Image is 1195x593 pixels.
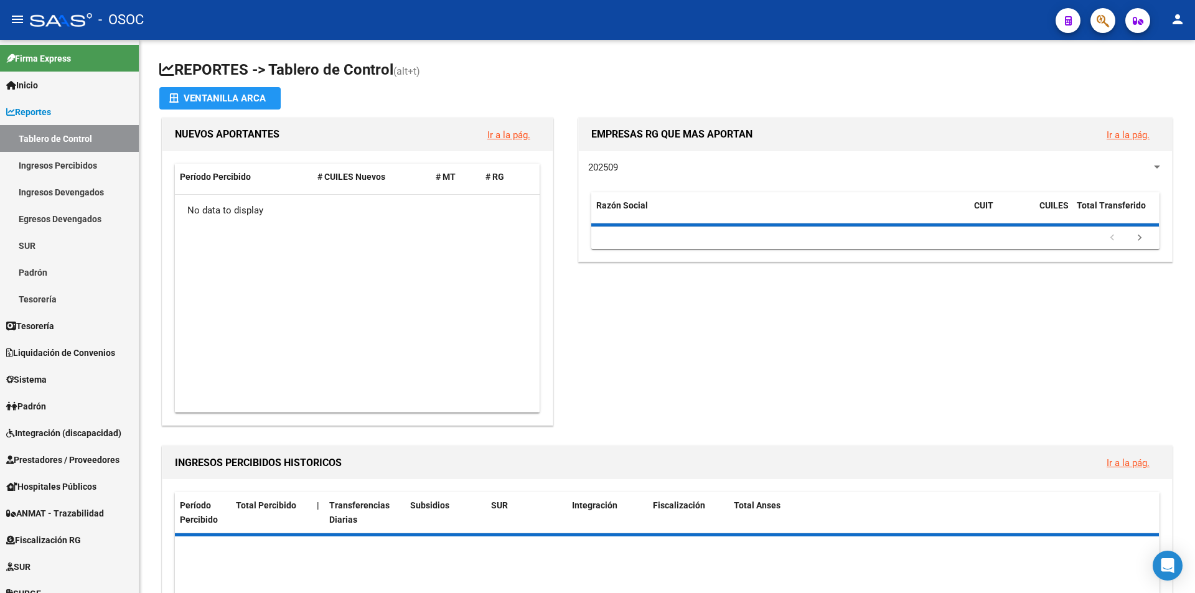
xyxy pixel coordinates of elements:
span: EMPRESAS RG QUE MAS APORTAN [591,128,752,140]
span: Período Percibido [180,172,251,182]
span: CUIT [974,200,993,210]
span: Padrón [6,399,46,413]
a: Ir a la pág. [487,129,530,141]
mat-icon: menu [10,12,25,27]
span: SUR [6,560,30,574]
span: # MT [436,172,456,182]
span: INGRESOS PERCIBIDOS HISTORICOS [175,457,342,469]
span: # RG [485,172,504,182]
span: Hospitales Públicos [6,480,96,493]
button: Ir a la pág. [477,123,540,146]
span: Subsidios [410,500,449,510]
span: Fiscalización RG [6,533,81,547]
datatable-header-cell: Integración [567,492,648,533]
span: Liquidación de Convenios [6,346,115,360]
span: Tesorería [6,319,54,333]
span: Prestadores / Proveedores [6,453,119,467]
datatable-header-cell: Total Percibido [231,492,312,533]
h1: REPORTES -> Tablero de Control [159,60,1175,82]
span: ANMAT - Trazabilidad [6,507,104,520]
datatable-header-cell: | [312,492,324,533]
datatable-header-cell: Razón Social [591,192,969,233]
span: NUEVOS APORTANTES [175,128,279,140]
span: (alt+t) [393,65,420,77]
datatable-header-cell: Período Percibido [175,492,231,533]
datatable-header-cell: Fiscalización [648,492,729,533]
span: Total Transferido [1077,200,1146,210]
span: Período Percibido [180,500,218,525]
span: - OSOC [98,6,144,34]
span: Integración [572,500,617,510]
a: Ir a la pág. [1107,129,1150,141]
button: Ir a la pág. [1097,451,1160,474]
a: go to next page [1128,231,1151,245]
span: Fiscalización [653,500,705,510]
div: Ventanilla ARCA [169,87,271,110]
datatable-header-cell: Subsidios [405,492,486,533]
span: 202509 [588,162,618,173]
span: Total Percibido [236,500,296,510]
span: CUILES [1039,200,1069,210]
datatable-header-cell: Total Anses [729,492,1150,533]
datatable-header-cell: SUR [486,492,567,533]
datatable-header-cell: # RG [480,164,530,190]
span: | [317,500,319,510]
span: Razón Social [596,200,648,210]
datatable-header-cell: # MT [431,164,480,190]
div: No data to display [175,195,540,226]
span: Reportes [6,105,51,119]
button: Ventanilla ARCA [159,87,281,110]
span: Sistema [6,373,47,386]
datatable-header-cell: # CUILES Nuevos [312,164,431,190]
datatable-header-cell: CUIT [969,192,1034,233]
button: Ir a la pág. [1097,123,1160,146]
datatable-header-cell: Transferencias Diarias [324,492,405,533]
datatable-header-cell: CUILES [1034,192,1072,233]
datatable-header-cell: Período Percibido [175,164,312,190]
span: # CUILES Nuevos [317,172,385,182]
datatable-header-cell: Total Transferido [1072,192,1159,233]
span: Inicio [6,78,38,92]
a: Ir a la pág. [1107,457,1150,469]
span: Integración (discapacidad) [6,426,121,440]
span: Transferencias Diarias [329,500,390,525]
div: Open Intercom Messenger [1153,551,1183,581]
a: go to previous page [1100,231,1124,245]
span: Firma Express [6,52,71,65]
span: Total Anses [734,500,780,510]
mat-icon: person [1170,12,1185,27]
span: SUR [491,500,508,510]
